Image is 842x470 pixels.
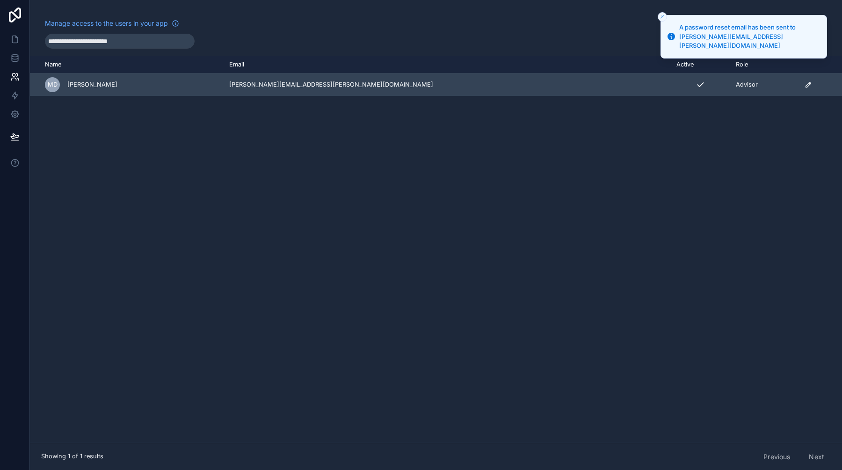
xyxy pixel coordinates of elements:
[45,19,168,28] span: Manage access to the users in your app
[45,19,179,28] a: Manage access to the users in your app
[736,81,758,88] span: Advisor
[30,56,842,443] div: scrollable content
[224,56,671,73] th: Email
[679,23,819,51] div: A password reset email has been sent to [PERSON_NAME][EMAIL_ADDRESS][PERSON_NAME][DOMAIN_NAME]
[224,73,671,96] td: [PERSON_NAME][EMAIL_ADDRESS][PERSON_NAME][DOMAIN_NAME]
[30,56,224,73] th: Name
[67,81,117,88] span: [PERSON_NAME]
[48,81,58,88] span: MD
[41,453,103,460] span: Showing 1 of 1 results
[730,56,799,73] th: Role
[658,12,667,22] button: Close toast
[671,56,730,73] th: Active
